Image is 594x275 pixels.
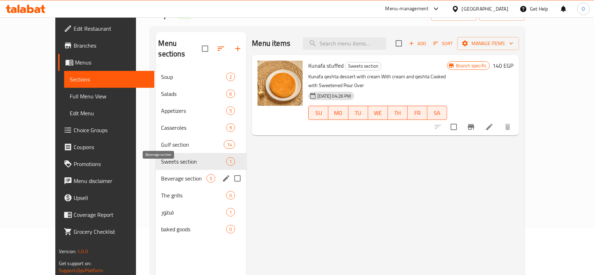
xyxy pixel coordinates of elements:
[161,90,227,98] span: Salads
[427,106,447,120] button: SA
[64,88,155,105] a: Full Menu View
[224,140,235,149] div: items
[499,118,516,135] button: delete
[226,208,235,216] div: items
[226,157,235,166] div: items
[315,93,354,99] span: [DATE] 04:26 PM
[156,204,247,221] div: فطور1
[156,102,247,119] div: Appetizers5
[74,210,149,219] span: Coverage Report
[58,189,155,206] a: Upsell
[74,227,149,236] span: Grocery Checklist
[227,74,235,80] span: 2
[303,37,386,50] input: search
[156,170,247,187] div: Beverage section5edit
[226,90,235,98] div: items
[258,61,303,106] img: Kunafa stuffed
[485,123,494,131] a: Edit menu item
[308,106,328,120] button: SU
[331,108,345,118] span: MO
[437,10,471,19] span: import
[391,36,406,51] span: Select section
[161,73,227,81] span: Soup
[227,209,235,216] span: 1
[345,62,382,71] div: Sweets section
[74,126,149,134] span: Choice Groups
[58,206,155,223] a: Coverage Report
[74,194,149,202] span: Upsell
[345,62,381,70] span: Sweets section
[430,108,444,118] span: SA
[371,108,385,118] span: WE
[59,247,76,256] span: Version:
[156,68,247,85] div: Soup2
[156,85,247,102] div: Salads6
[226,225,235,233] div: items
[429,38,457,49] span: Sort items
[161,140,224,149] span: Gulf section
[74,143,149,151] span: Coupons
[74,24,149,33] span: Edit Restaurant
[156,221,247,238] div: baked goods0
[227,91,235,97] span: 6
[582,5,585,13] span: O
[462,5,508,13] div: [GEOGRAPHIC_DATA]
[408,106,427,120] button: FR
[156,66,247,240] nav: Menu sections
[161,157,227,166] span: Sweets section
[493,61,513,71] h6: 140 EGP
[224,141,235,148] span: 14
[58,37,155,54] a: Branches
[74,177,149,185] span: Menu disclaimer
[328,106,348,120] button: MO
[226,191,235,200] div: items
[348,106,368,120] button: TU
[64,71,155,88] a: Sections
[432,38,454,49] button: Sort
[252,38,290,49] h2: Menu items
[161,106,227,115] span: Appetizers
[385,5,429,13] div: Menu-management
[58,122,155,139] a: Choice Groups
[227,124,235,131] span: 9
[58,20,155,37] a: Edit Restaurant
[433,39,453,48] span: Sort
[58,54,155,71] a: Menus
[463,118,479,135] button: Branch-specific-item
[308,60,344,71] span: Kunafa stuffed
[453,62,489,69] span: Branch specific
[156,119,247,136] div: Casseroles9
[368,106,388,120] button: WE
[161,208,227,216] span: فطور
[70,109,149,117] span: Edit Menu
[59,259,91,268] span: Get support on:
[161,174,207,183] span: Beverage section
[58,155,155,172] a: Promotions
[198,41,212,56] span: Select all sections
[485,10,519,19] span: export
[408,39,427,48] span: Add
[161,123,227,132] div: Casseroles
[446,120,461,134] span: Select to update
[311,108,326,118] span: SU
[206,174,215,183] div: items
[212,40,229,57] span: Sort sections
[74,41,149,50] span: Branches
[59,266,104,275] a: Support.OpsPlatform
[308,72,447,90] p: Kunafa qeshta dessert with cream With cream and qeshta Cooked with Sweetened Pour Over
[159,38,202,59] h2: Menu sections
[161,225,227,233] div: baked goods
[226,123,235,132] div: items
[457,37,519,50] button: Manage items
[227,108,235,114] span: 5
[70,75,149,84] span: Sections
[221,173,231,184] button: edit
[351,108,365,118] span: TU
[229,40,246,57] button: Add section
